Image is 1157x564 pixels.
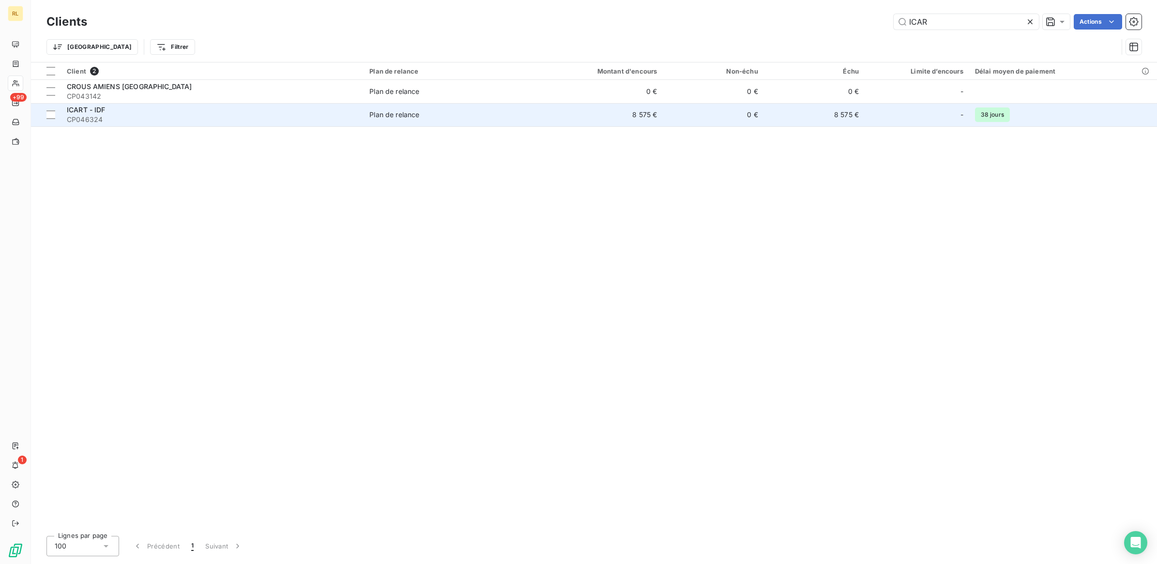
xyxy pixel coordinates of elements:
[67,67,86,75] span: Client
[528,103,663,126] td: 8 575 €
[90,67,99,76] span: 2
[185,536,199,556] button: 1
[46,13,87,30] h3: Clients
[67,82,192,91] span: CROUS AMIENS [GEOGRAPHIC_DATA]
[1124,531,1147,554] div: Open Intercom Messenger
[18,456,27,464] span: 1
[369,87,419,96] div: Plan de relance
[199,536,248,556] button: Suivant
[55,541,66,551] span: 100
[150,39,195,55] button: Filtrer
[669,67,758,75] div: Non-échu
[8,543,23,558] img: Logo LeanPay
[663,103,763,126] td: 0 €
[46,39,138,55] button: [GEOGRAPHIC_DATA]
[528,80,663,103] td: 0 €
[663,80,763,103] td: 0 €
[369,67,522,75] div: Plan de relance
[764,103,865,126] td: 8 575 €
[1074,14,1122,30] button: Actions
[764,80,865,103] td: 0 €
[8,6,23,21] div: RL
[10,93,27,102] span: +99
[975,107,1010,122] span: 38 jours
[533,67,657,75] div: Montant d'encours
[960,110,963,120] span: -
[870,67,963,75] div: Limite d’encours
[894,14,1039,30] input: Rechercher
[67,115,358,124] span: CP046324
[67,106,106,114] span: ICART - IDF
[369,110,419,120] div: Plan de relance
[975,67,1151,75] div: Délai moyen de paiement
[770,67,859,75] div: Échu
[960,87,963,96] span: -
[127,536,185,556] button: Précédent
[67,91,358,101] span: CP043142
[191,541,194,551] span: 1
